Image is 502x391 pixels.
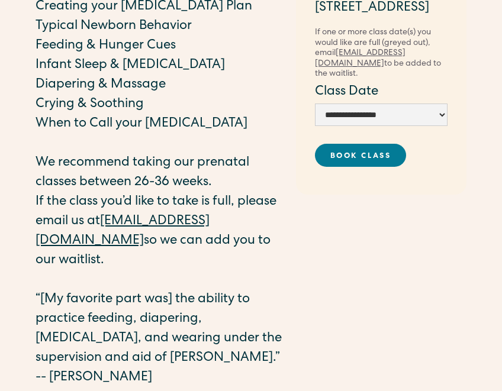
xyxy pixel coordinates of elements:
[36,115,284,134] p: When to Call your [MEDICAL_DATA]
[36,154,284,193] p: We recommend taking our prenatal classes between 26-36 weeks.
[36,215,210,248] a: [EMAIL_ADDRESS][DOMAIN_NAME]
[315,144,406,167] a: Book Class
[315,83,448,102] label: Class Date
[36,37,284,56] p: Feeding & Hunger Cues
[36,193,284,271] p: If the class you’d like to take is full, please email us at so we can add you to our waitlist.
[36,271,284,290] p: ‍
[36,17,284,37] p: Typical Newborn Behavior
[315,49,406,68] a: [EMAIL_ADDRESS][DOMAIN_NAME]
[36,290,284,388] p: “[My favorite part was] the ability to practice feeding, diapering, [MEDICAL_DATA], and wearing u...
[36,76,284,95] p: Diapering & Massage
[36,95,284,115] p: Crying & Soothing
[36,134,284,154] p: ‍
[36,56,284,76] p: Infant Sleep & [MEDICAL_DATA]
[315,28,448,80] div: If one or more class date(s) you would like are full (greyed out), email to be added to the waitl...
